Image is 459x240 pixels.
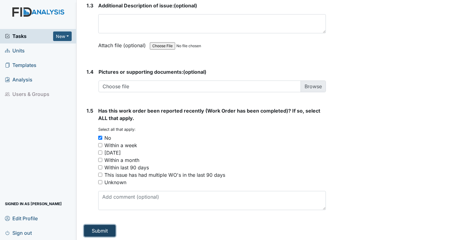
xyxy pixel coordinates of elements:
[104,134,111,142] div: No
[98,108,320,121] span: Has this work order been reported recently (Work Order has been completed)? If so, select ALL tha...
[5,75,32,85] span: Analysis
[86,68,94,76] label: 1.4
[99,68,326,76] strong: (optional)
[104,142,137,149] div: Within a week
[5,199,62,209] span: Signed in as [PERSON_NAME]
[5,228,32,238] span: Sign out
[98,165,102,169] input: Within last 90 days
[104,171,225,179] div: This issue has had multiple WO's in the last 90 days
[98,173,102,177] input: This issue has had multiple WO's in the last 90 days
[104,149,121,156] div: [DATE]
[5,32,53,40] a: Tasks
[104,179,126,186] div: Unknown
[86,107,93,114] label: 1.5
[53,31,72,41] button: New
[98,180,102,184] input: Unknown
[5,46,25,56] span: Units
[98,143,102,147] input: Within a week
[104,164,149,171] div: Within last 90 days
[98,2,326,9] strong: (optional)
[98,38,148,49] label: Attach file (optional)
[84,225,116,237] button: Submit
[86,2,93,9] label: 1.3
[98,2,174,9] span: Additional Description of issue:
[99,69,183,75] span: Pictures or supporting documents:
[98,136,102,140] input: No
[98,158,102,162] input: Within a month
[98,151,102,155] input: [DATE]
[104,156,139,164] div: Within a month
[98,127,136,132] small: Select all that apply:
[5,60,36,70] span: Templates
[5,213,38,223] span: Edit Profile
